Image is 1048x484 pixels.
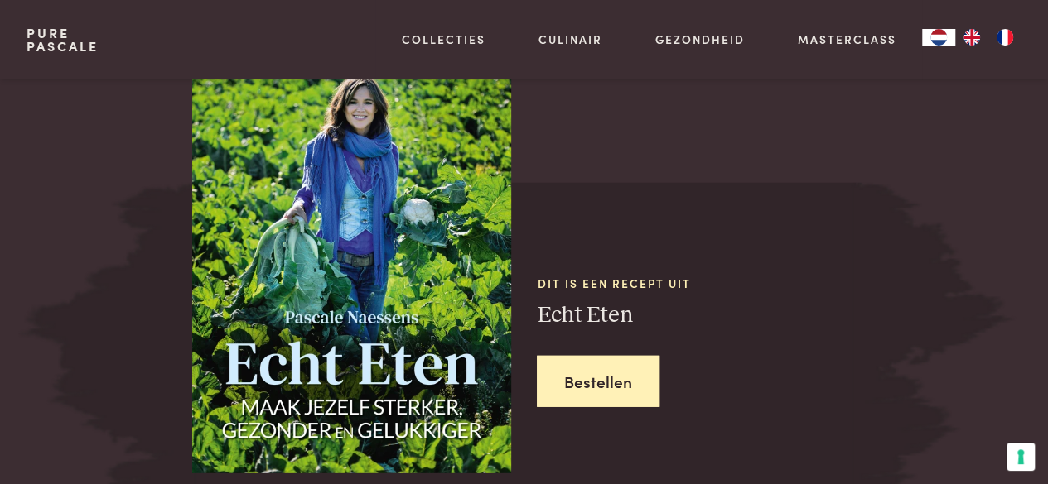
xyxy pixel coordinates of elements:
[27,26,99,53] a: PurePascale
[955,29,1021,46] ul: Language list
[538,31,602,48] a: Culinair
[655,31,745,48] a: Gezondheid
[537,301,855,330] h3: Echt Eten
[1007,443,1035,471] button: Uw voorkeuren voor toestemming voor trackingtechnologieën
[988,29,1021,46] a: FR
[537,275,855,292] span: Dit is een recept uit
[955,29,988,46] a: EN
[537,356,659,408] a: Bestellen
[402,31,485,48] a: Collecties
[922,29,1021,46] aside: Language selected: Nederlands
[922,29,955,46] div: Language
[797,31,896,48] a: Masterclass
[922,29,955,46] a: NL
